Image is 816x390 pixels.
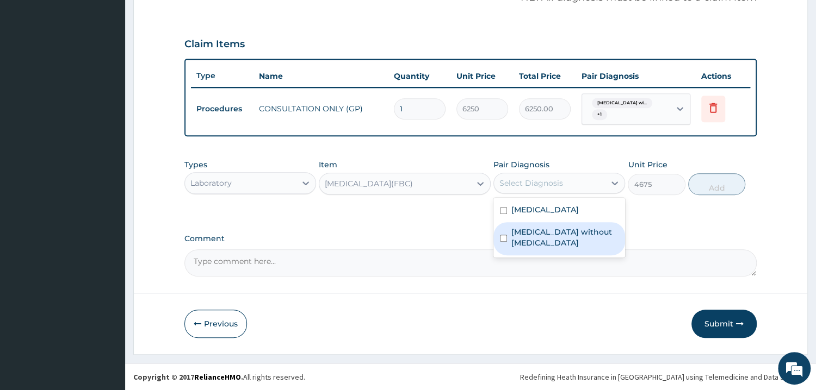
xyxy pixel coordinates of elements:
a: RelianceHMO [194,372,241,382]
label: Comment [184,234,757,243]
th: Total Price [514,65,576,87]
th: Unit Price [451,65,514,87]
label: Item [319,159,337,170]
button: Add [688,173,745,195]
span: + 1 [592,109,607,120]
span: [MEDICAL_DATA] wi... [592,98,652,109]
label: [MEDICAL_DATA] without [MEDICAL_DATA] [511,227,619,248]
div: Laboratory [190,178,232,188]
label: Types [184,160,207,169]
div: Chat with us now [57,61,183,75]
img: d_794563401_company_1708531726252_794563401 [20,54,44,81]
div: [MEDICAL_DATA](FBC) [325,178,413,189]
th: Name [254,65,388,87]
button: Submit [691,310,757,338]
th: Pair Diagnosis [576,65,696,87]
div: Select Diagnosis [499,178,563,188]
th: Type [191,66,254,86]
th: Quantity [388,65,451,87]
h3: Claim Items [184,39,245,51]
div: Minimize live chat window [178,5,205,32]
label: [MEDICAL_DATA] [511,204,579,215]
th: Actions [696,65,750,87]
strong: Copyright © 2017 . [133,372,243,382]
button: Previous [184,310,247,338]
td: Procedures [191,99,254,119]
label: Unit Price [628,159,667,170]
span: We're online! [63,122,150,232]
label: Pair Diagnosis [493,159,549,170]
div: Redefining Heath Insurance in [GEOGRAPHIC_DATA] using Telemedicine and Data Science! [520,372,808,382]
td: CONSULTATION ONLY (GP) [254,98,388,119]
textarea: Type your message and hit 'Enter' [5,268,207,306]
